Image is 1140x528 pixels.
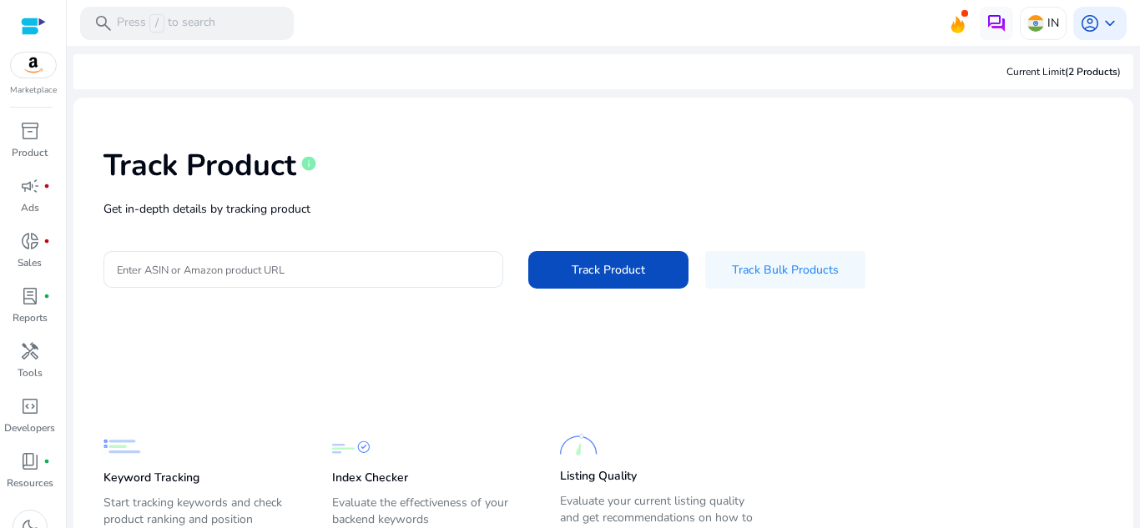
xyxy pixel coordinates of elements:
span: account_circle [1080,13,1100,33]
span: campaign [20,176,40,196]
span: fiber_manual_record [43,238,50,244]
p: Reports [13,310,48,325]
p: Get in-depth details by tracking product [103,200,1103,218]
span: fiber_manual_record [43,183,50,189]
p: Developers [4,420,55,435]
p: Press to search [117,14,215,33]
span: search [93,13,113,33]
button: Track Product [528,251,689,289]
span: lab_profile [20,286,40,306]
div: Current Limit ) [1006,64,1121,79]
span: (2 Products [1065,65,1117,78]
span: / [149,14,164,33]
p: Product [12,145,48,160]
span: keyboard_arrow_down [1100,13,1120,33]
span: handyman [20,341,40,361]
p: Resources [7,475,53,490]
span: fiber_manual_record [43,293,50,299]
span: fiber_manual_record [43,458,50,465]
p: Tools [18,365,43,380]
p: Sales [18,255,42,270]
span: donut_small [20,231,40,251]
img: Keyword Tracking [103,428,141,465]
img: amazon.svg [11,53,56,78]
span: inventory_2 [20,121,40,141]
p: Index Checker [332,470,408,486]
span: book_4 [20,451,40,471]
span: code_blocks [20,396,40,416]
img: Listing Quality [560,426,598,464]
p: Marketplace [10,84,57,97]
span: Track Product [572,261,645,279]
p: Ads [21,200,39,215]
p: IN [1047,8,1059,38]
span: Track Bulk Products [732,261,839,279]
p: Keyword Tracking [103,470,199,486]
button: Track Bulk Products [705,251,865,289]
img: in.svg [1027,15,1044,32]
span: info [300,155,317,172]
h1: Track Product [103,148,296,184]
p: Listing Quality [560,468,637,485]
img: Index Checker [332,428,370,465]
